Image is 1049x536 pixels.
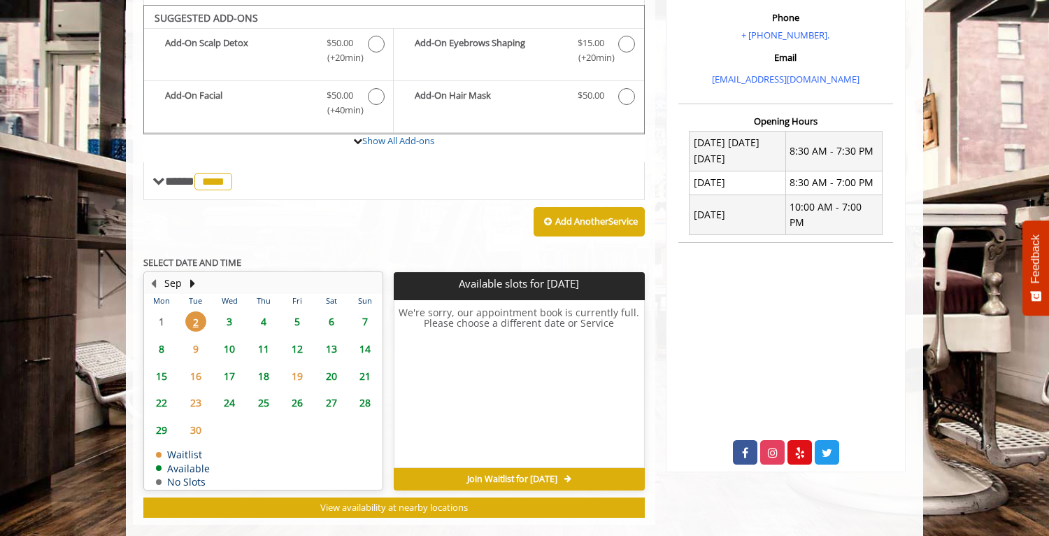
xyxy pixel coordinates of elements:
[178,389,212,416] td: Select day23
[467,474,557,485] span: Join Waitlist for [DATE]
[213,294,246,308] th: Wed
[143,498,645,518] button: View availability at nearby locations
[327,36,353,50] span: $50.00
[314,335,348,362] td: Select day13
[401,36,636,69] label: Add-On Eyebrows Shaping
[253,366,274,386] span: 18
[151,393,172,413] span: 22
[219,311,240,332] span: 3
[165,36,313,65] b: Add-On Scalp Detox
[415,88,563,105] b: Add-On Hair Mask
[355,339,376,359] span: 14
[246,335,280,362] td: Select day11
[165,88,313,118] b: Add-On Facial
[1022,220,1049,316] button: Feedback - Show survey
[320,103,361,118] span: (+40min )
[145,362,178,390] td: Select day15
[327,88,353,103] span: $50.00
[155,11,258,24] b: SUGGESTED ADD-ONS
[185,339,206,359] span: 9
[253,311,274,332] span: 4
[246,389,280,416] td: Select day25
[741,29,829,41] a: + [PHONE_NUMBER].
[394,307,643,463] h6: We're sorry, our appointment book is currently full. Please choose a different date or Service
[280,308,314,335] td: Select day5
[287,366,308,386] span: 19
[1029,234,1042,283] span: Feedback
[690,131,786,171] td: [DATE] [DATE] [DATE]
[314,362,348,390] td: Select day20
[145,416,178,444] td: Select day29
[213,335,246,362] td: Select day10
[164,276,182,291] button: Sep
[246,294,280,308] th: Thu
[415,36,563,65] b: Add-On Eyebrows Shaping
[145,335,178,362] td: Select day8
[280,294,314,308] th: Fri
[178,335,212,362] td: Select day9
[578,88,604,103] span: $50.00
[320,501,468,514] span: View availability at nearby locations
[355,393,376,413] span: 28
[185,366,206,386] span: 16
[143,5,645,135] div: The Made Man Haircut And Beard Trim Add-onS
[143,256,241,269] b: SELECT DATE AND TIME
[185,420,206,440] span: 30
[348,389,383,416] td: Select day28
[555,215,638,227] b: Add Another Service
[355,311,376,332] span: 7
[321,339,342,359] span: 13
[287,393,308,413] span: 26
[213,389,246,416] td: Select day24
[219,339,240,359] span: 10
[246,362,280,390] td: Select day18
[401,88,636,108] label: Add-On Hair Mask
[348,294,383,308] th: Sun
[178,294,212,308] th: Tue
[151,366,172,386] span: 15
[320,50,361,65] span: (+20min )
[678,116,893,126] h3: Opening Hours
[213,308,246,335] td: Select day3
[690,171,786,195] td: [DATE]
[148,276,159,291] button: Previous Month
[253,339,274,359] span: 11
[348,308,383,335] td: Select day7
[156,463,210,474] td: Available
[178,362,212,390] td: Select day16
[321,393,342,413] span: 27
[213,362,246,390] td: Select day17
[348,362,383,390] td: Select day21
[219,393,240,413] span: 24
[178,308,212,335] td: Select day2
[246,308,280,335] td: Select day4
[151,339,172,359] span: 8
[151,420,172,440] span: 29
[355,366,376,386] span: 21
[219,366,240,386] span: 17
[314,389,348,416] td: Select day27
[287,339,308,359] span: 12
[185,311,206,332] span: 2
[682,13,890,22] h3: Phone
[151,88,386,121] label: Add-On Facial
[314,294,348,308] th: Sat
[682,52,890,62] h3: Email
[287,311,308,332] span: 5
[314,308,348,335] td: Select day6
[145,389,178,416] td: Select day22
[253,393,274,413] span: 25
[785,131,882,171] td: 8:30 AM - 7:30 PM
[280,389,314,416] td: Select day26
[321,366,342,386] span: 20
[151,36,386,69] label: Add-On Scalp Detox
[185,393,206,413] span: 23
[348,335,383,362] td: Select day14
[280,362,314,390] td: Select day19
[178,416,212,444] td: Select day30
[156,449,210,460] td: Waitlist
[690,195,786,235] td: [DATE]
[156,477,210,487] td: No Slots
[785,171,882,195] td: 8:30 AM - 7:00 PM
